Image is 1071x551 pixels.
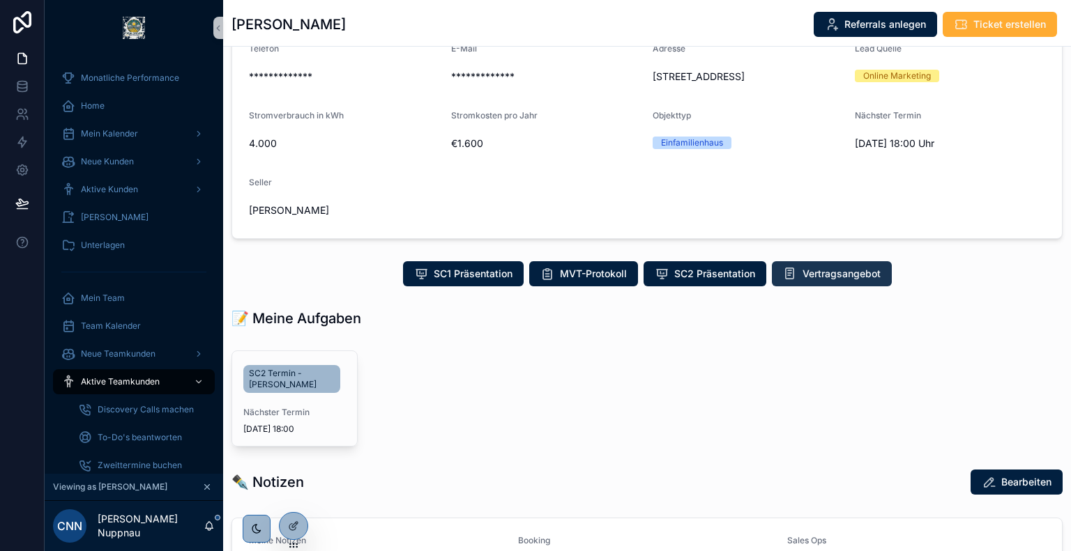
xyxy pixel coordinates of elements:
[81,240,125,251] span: Unterlagen
[249,43,279,54] span: Telefon
[81,320,141,332] span: Team Kalender
[529,261,638,286] button: MVT-Protokoll
[81,376,160,387] span: Aktive Teamkunden
[249,203,440,217] span: [PERSON_NAME]
[1001,475,1051,489] span: Bearbeiten
[943,12,1057,37] button: Ticket erstellen
[123,17,145,39] img: App logo
[803,267,881,281] span: Vertragsangebot
[53,93,215,118] a: Home
[81,156,134,167] span: Neue Kunden
[814,12,937,37] button: Referrals anlegen
[53,65,215,91] a: Monatliche Performance
[231,472,304,492] h1: ✒️ Notizen
[560,267,627,281] span: MVT-Protokoll
[70,453,215,478] a: Zweittermine buchen
[53,341,215,366] a: Neue Teamkunden
[653,43,685,54] span: Adresse
[53,205,215,230] a: [PERSON_NAME]
[53,313,215,339] a: Team Kalender
[70,425,215,450] a: To-Do's beantworten
[70,397,215,422] a: Discovery Calls machen
[451,110,538,121] span: Stromkosten pro Jahr
[231,309,361,328] h1: 📝 Meine Aufgaben
[249,535,306,545] span: Meine Notizen
[53,121,215,146] a: Mein Kalender
[434,267,512,281] span: SC1 Präsentation
[53,369,215,394] a: Aktive Teamkunden
[98,512,204,540] p: [PERSON_NAME] Nuppnau
[653,70,844,84] span: [STREET_ADDRESS]
[231,15,346,34] h1: [PERSON_NAME]
[243,365,340,393] a: SC2 Termin - [PERSON_NAME]
[53,149,215,174] a: Neue Kunden
[81,72,179,84] span: Monatliche Performance
[81,128,138,139] span: Mein Kalender
[249,137,440,150] span: 4.000
[661,137,723,149] div: Einfamilienhaus
[243,424,346,435] span: [DATE] 18:00
[243,407,346,418] span: Nächster Termin
[863,70,931,82] div: Online Marketing
[674,267,755,281] span: SC2 Präsentation
[844,17,926,31] span: Referrals anlegen
[57,518,82,534] span: CNN
[973,17,1046,31] span: Ticket erstellen
[81,184,138,195] span: Aktive Kunden
[81,100,105,111] span: Home
[98,460,182,471] span: Zweittermine buchen
[855,110,921,121] span: Nächster Termin
[249,110,344,121] span: Stromverbrauch in kWh
[81,348,155,359] span: Neue Teamkunden
[772,261,892,286] button: Vertragsangebot
[45,56,223,474] div: scrollable content
[53,286,215,311] a: Mein Team
[451,137,642,150] span: €1.600
[98,432,182,443] span: To-Do's beantworten
[249,177,272,187] span: Seller
[53,177,215,202] a: Aktive Kunden
[971,469,1063,495] button: Bearbeiten
[98,404,194,415] span: Discovery Calls machen
[403,261,524,286] button: SC1 Präsentation
[644,261,766,286] button: SC2 Präsentation
[53,233,215,258] a: Unterlagen
[787,535,826,545] span: Sales Ops
[81,293,125,304] span: Mein Team
[451,43,477,54] span: E-Mail
[249,368,335,390] span: SC2 Termin - [PERSON_NAME]
[855,137,1046,150] span: [DATE] 18:00 Uhr
[81,212,149,223] span: [PERSON_NAME]
[855,43,902,54] span: Lead Quelle
[653,110,691,121] span: Objekttyp
[53,481,167,492] span: Viewing as [PERSON_NAME]
[518,535,550,545] span: Booking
